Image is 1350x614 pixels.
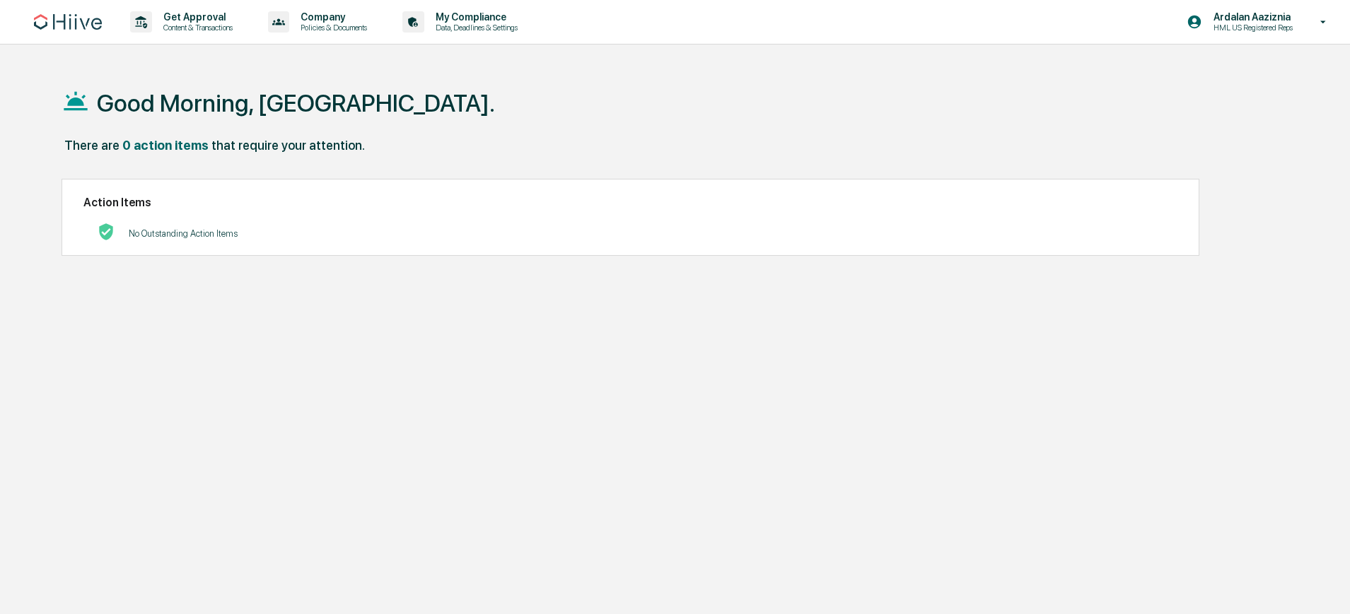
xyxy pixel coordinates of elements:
h1: Good Morning, [GEOGRAPHIC_DATA]. [97,89,495,117]
p: My Compliance [424,11,525,23]
div: that require your attention. [211,138,365,153]
p: Ardalan Aaziznia [1202,11,1300,23]
p: HML US Registered Reps [1202,23,1300,33]
p: Policies & Documents [289,23,374,33]
div: 0 action items [122,138,209,153]
p: Company [289,11,374,23]
div: There are [64,138,120,153]
h2: Action Items [83,196,1177,209]
p: Get Approval [152,11,240,23]
img: logo [34,14,102,30]
p: Data, Deadlines & Settings [424,23,525,33]
p: No Outstanding Action Items [129,228,238,239]
img: No Actions logo [98,223,115,240]
p: Content & Transactions [152,23,240,33]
